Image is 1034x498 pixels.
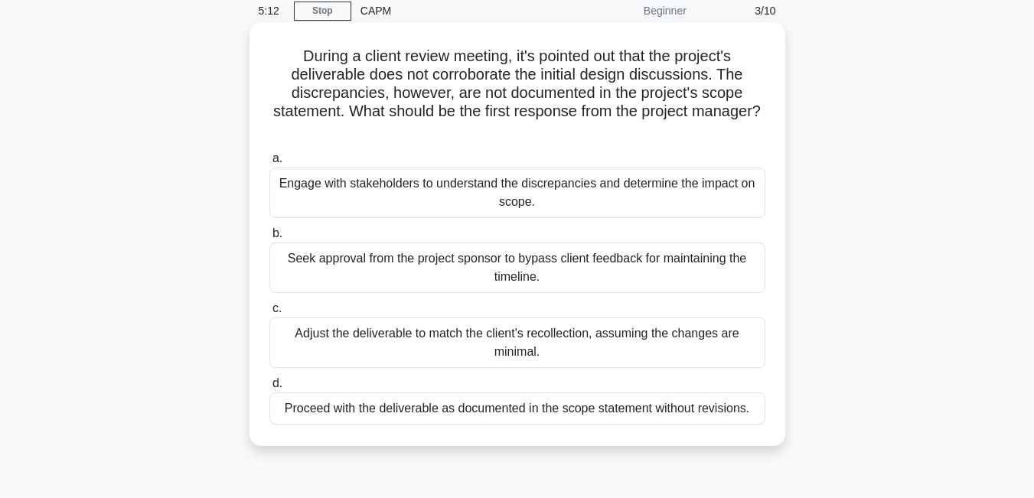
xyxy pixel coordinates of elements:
span: b. [272,226,282,239]
h5: During a client review meeting, it's pointed out that the project's deliverable does not corrobor... [268,47,767,140]
div: Seek approval from the project sponsor to bypass client feedback for maintaining the timeline. [269,242,765,293]
span: c. [272,301,282,314]
div: Adjust the deliverable to match the client's recollection, assuming the changes are minimal. [269,317,765,368]
span: a. [272,151,282,164]
div: Engage with stakeholders to understand the discrepancies and determine the impact on scope. [269,168,765,218]
div: Proceed with the deliverable as documented in the scope statement without revisions. [269,392,765,425]
span: d. [272,376,282,389]
a: Stop [294,2,351,21]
